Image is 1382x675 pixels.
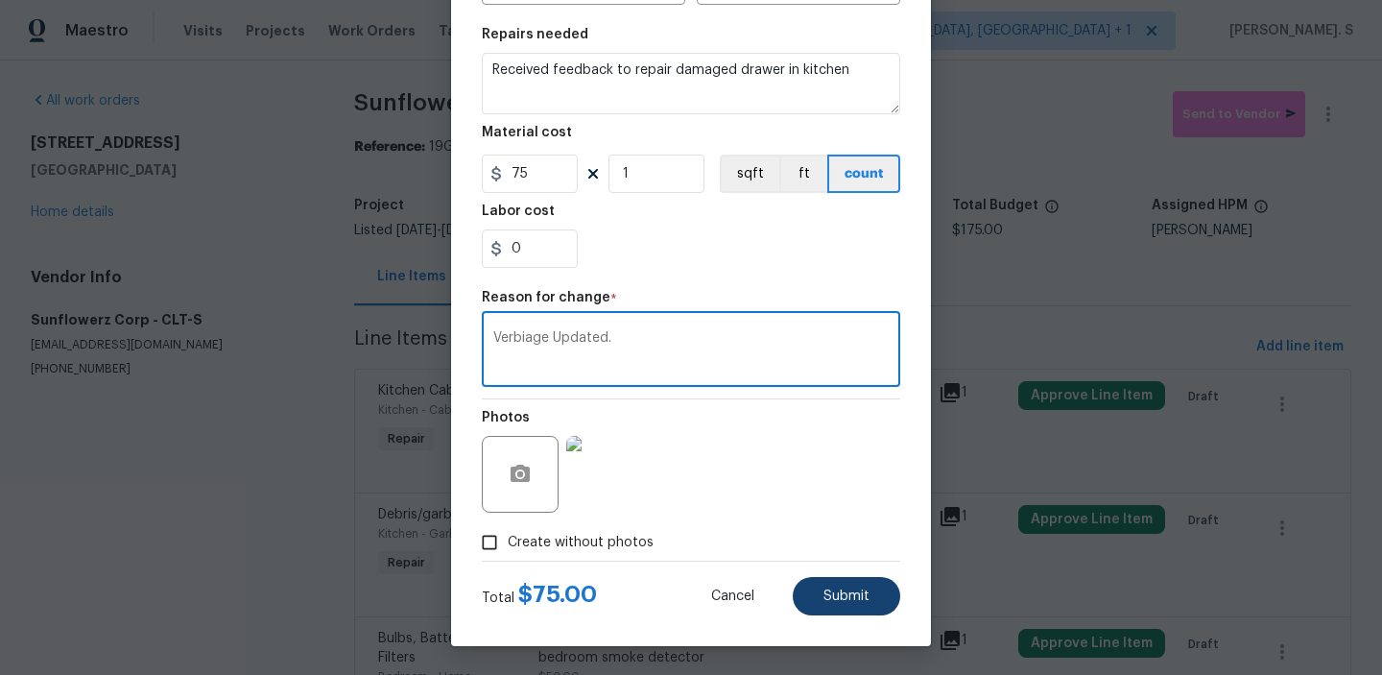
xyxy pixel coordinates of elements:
h5: Repairs needed [482,28,588,41]
span: $ 75.00 [518,583,597,606]
button: Cancel [680,577,785,615]
h5: Material cost [482,126,572,139]
span: Create without photos [508,533,654,553]
h5: Reason for change [482,291,610,304]
textarea: Received feedback to repair damaged drawer in kitchen [482,53,900,114]
button: count [827,155,900,193]
button: sqft [720,155,779,193]
div: Total [482,585,597,608]
button: ft [779,155,827,193]
h5: Photos [482,411,530,424]
textarea: Verbiage Updated. [493,331,889,372]
button: Submit [793,577,900,615]
h5: Labor cost [482,205,555,218]
span: Cancel [711,590,754,604]
span: Submit [823,590,870,604]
